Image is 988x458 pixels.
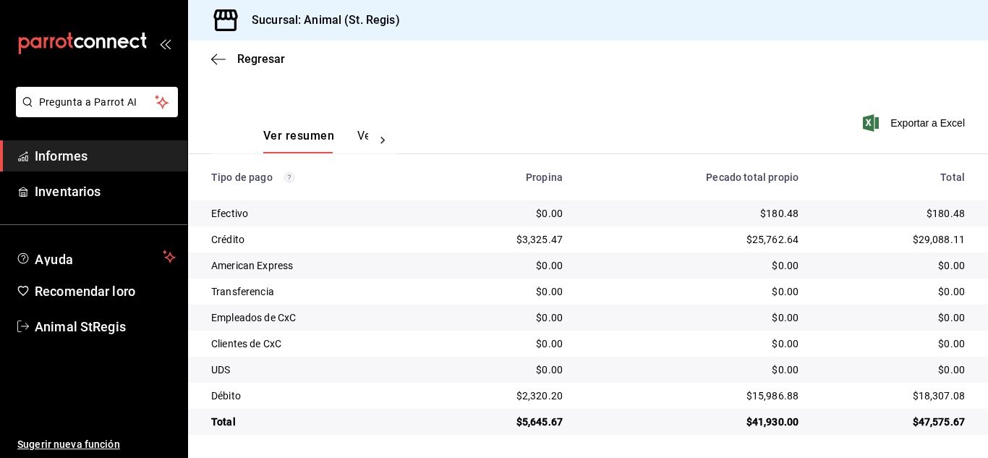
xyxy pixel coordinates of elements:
button: Exportar a Excel [866,114,965,132]
font: $0.00 [772,286,799,297]
font: $2,320.20 [516,390,563,402]
div: pestañas de navegación [263,128,368,153]
font: $0.00 [938,312,965,323]
font: $29,088.11 [913,234,966,245]
font: Informes [35,148,88,164]
font: $0.00 [938,364,965,376]
font: $0.00 [938,338,965,349]
font: $0.00 [938,260,965,271]
font: $0.00 [536,364,563,376]
font: Pecado total propio [706,171,799,183]
font: Inventarios [35,184,101,199]
font: Crédito [211,234,244,245]
font: Total [211,416,236,428]
font: $180.48 [760,208,799,219]
font: Recomendar loro [35,284,135,299]
font: UDS [211,364,230,376]
svg: Los pagos realizados con Pay y otras terminales son montos brutos. [284,172,294,182]
font: Propina [526,171,563,183]
font: $25,762.64 [746,234,799,245]
font: Transferencia [211,286,274,297]
font: $0.00 [536,208,563,219]
font: Tipo de pago [211,171,273,183]
font: $0.00 [772,338,799,349]
button: abrir_cajón_menú [159,38,171,49]
font: Sugerir nueva función [17,438,120,450]
button: Pregunta a Parrot AI [16,87,178,117]
a: Pregunta a Parrot AI [10,105,178,120]
font: Sucursal: Animal (St. Regis) [252,13,400,27]
font: $180.48 [927,208,965,219]
font: $0.00 [536,312,563,323]
font: $15,986.88 [746,390,799,402]
font: $0.00 [772,364,799,376]
font: $5,645.67 [516,416,563,428]
font: $0.00 [536,338,563,349]
font: Clientes de CxC [211,338,281,349]
font: $0.00 [772,260,799,271]
font: Pregunta a Parrot AI [39,96,137,108]
font: Débito [211,390,241,402]
font: $0.00 [536,286,563,297]
font: Ver pagos [357,129,412,143]
font: $47,575.67 [913,416,966,428]
font: Exportar a Excel [890,117,965,129]
font: $0.00 [772,312,799,323]
button: Regresar [211,52,285,66]
font: Empleados de CxC [211,312,296,323]
font: Efectivo [211,208,248,219]
font: $18,307.08 [913,390,966,402]
font: Animal StRegis [35,319,126,334]
font: $0.00 [938,286,965,297]
font: American Express [211,260,293,271]
font: Ver resumen [263,129,334,143]
font: Total [940,171,965,183]
font: $3,325.47 [516,234,563,245]
font: $0.00 [536,260,563,271]
font: Regresar [237,52,285,66]
font: Ayuda [35,252,74,267]
font: $41,930.00 [746,416,799,428]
